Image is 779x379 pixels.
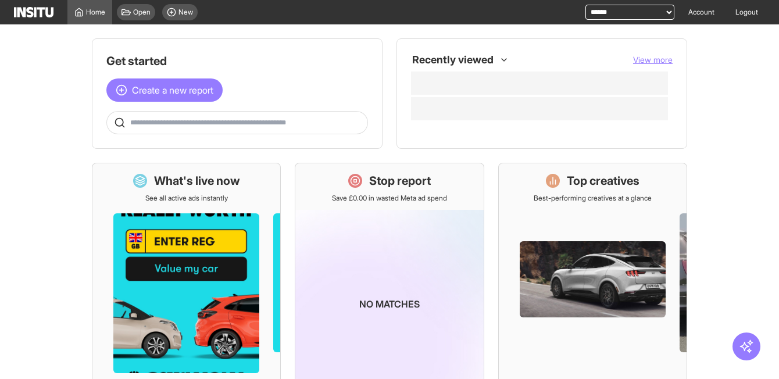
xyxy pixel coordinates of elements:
h1: Stop report [369,173,431,189]
button: Create a new report [106,78,223,102]
img: Logo [14,7,53,17]
button: View more [633,54,673,66]
span: Open [133,8,151,17]
p: Save £0.00 in wasted Meta ad spend [332,194,447,203]
span: Home [86,8,105,17]
span: View more [633,55,673,65]
span: Create a new report [132,83,213,97]
p: Best-performing creatives at a glance [534,194,652,203]
p: No matches [359,297,420,311]
span: New [178,8,193,17]
h1: What's live now [154,173,240,189]
h1: Top creatives [567,173,639,189]
p: See all active ads instantly [145,194,228,203]
h1: Get started [106,53,368,69]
